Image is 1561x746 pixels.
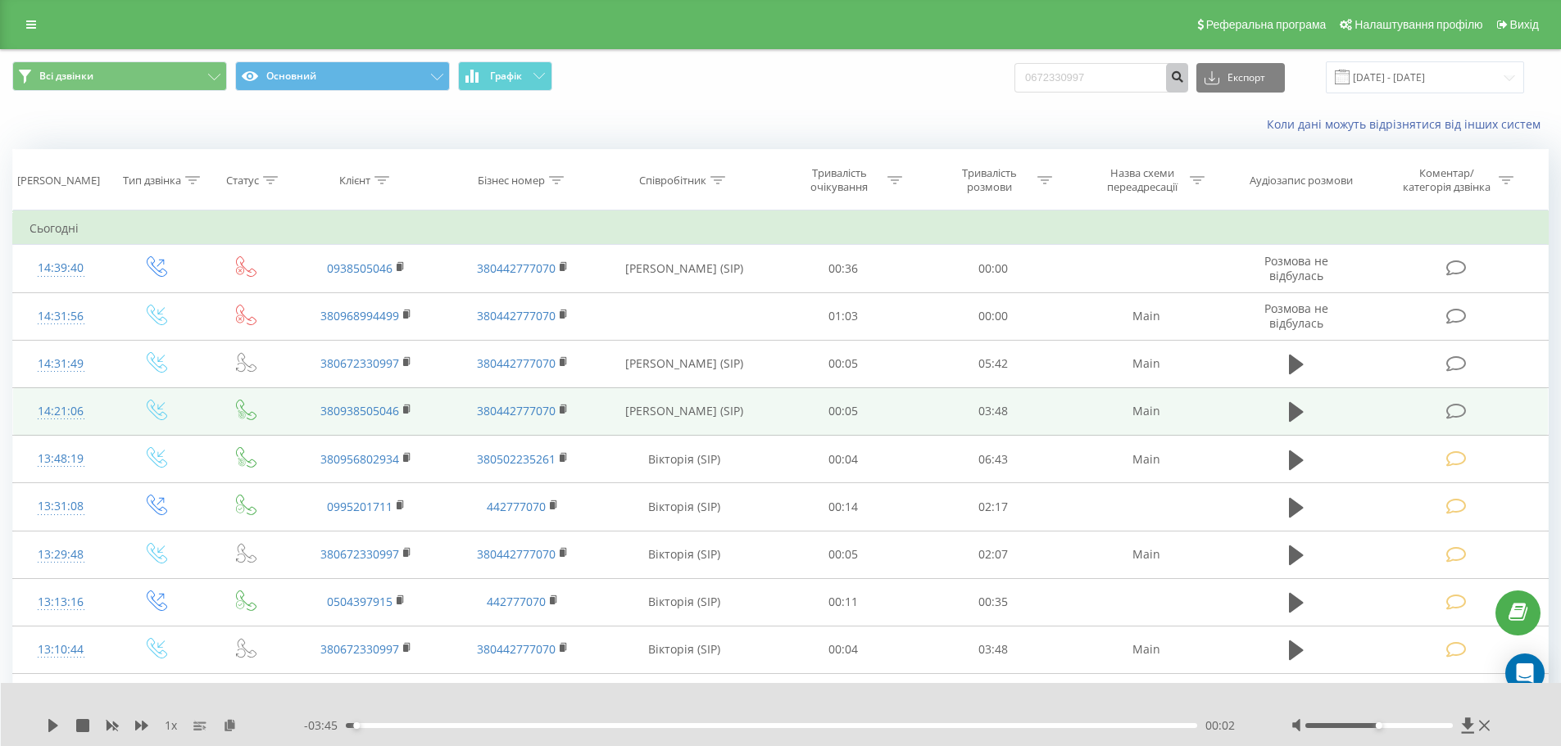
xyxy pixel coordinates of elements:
div: 11:55:19 [29,681,93,713]
button: Основний [235,61,450,91]
a: 380502235261 [477,451,556,467]
div: 14:39:40 [29,252,93,284]
td: 00:11 [769,578,919,626]
a: 0504397915 [327,594,393,609]
div: [PERSON_NAME] [17,174,100,188]
div: Open Intercom Messenger [1505,653,1545,693]
td: Вікторія (SIP) [601,483,769,531]
td: Main [1068,626,1223,673]
div: 13:13:16 [29,586,93,618]
td: 02:07 [919,531,1069,578]
td: 02:17 [919,483,1069,531]
a: 442777070 [487,499,546,514]
td: Вікторія (SIP) [601,578,769,626]
div: Тип дзвінка [123,174,181,188]
span: Розмова не відбулась [1264,253,1328,283]
td: [PERSON_NAME] (SIP) [601,340,769,387]
span: 00:02 [1205,717,1235,734]
div: Співробітник [639,174,706,188]
td: 03:48 [919,626,1069,673]
div: Accessibility label [353,722,360,729]
td: [PERSON_NAME] (SIP) [601,245,769,292]
td: Main [1068,292,1223,340]
span: Розмова не відбулась [1264,301,1328,331]
td: 00:09 [769,674,919,721]
a: 380442777070 [477,308,556,323]
div: Статус [226,174,259,188]
div: Коментар/категорія дзвінка [1399,166,1495,194]
td: Main [1068,387,1223,435]
div: 13:29:48 [29,539,93,571]
a: 380672330997 [320,355,399,371]
span: Реферальна програма [1206,18,1327,31]
div: 14:21:06 [29,396,93,427]
div: Accessibility label [1376,722,1382,729]
td: Main [1068,531,1223,578]
td: Main [1068,436,1223,483]
a: 0938505046 [327,260,393,276]
span: Всі дзвінки [39,70,93,83]
div: Аудіозапис розмови [1250,174,1353,188]
td: 00:00 [919,245,1069,292]
span: Графік [490,70,522,82]
a: 380442777070 [477,355,556,371]
td: 06:43 [919,436,1069,483]
td: 00:05 [769,387,919,435]
a: 380672330997 [320,546,399,562]
button: Графік [458,61,552,91]
td: Main [1068,340,1223,387]
a: 380442777070 [477,546,556,562]
span: Вихід [1510,18,1539,31]
a: Коли дані можуть відрізнятися вiд інших систем [1267,116,1549,132]
td: 05:42 [919,340,1069,387]
td: 00:36 [769,245,919,292]
a: 380442777070 [477,403,556,418]
td: Вікторія (SIP) [601,531,769,578]
div: 14:31:49 [29,348,93,380]
td: Вікторія (SIP) [601,674,769,721]
span: Налаштування профілю [1355,18,1482,31]
td: 00:35 [919,578,1069,626]
div: Бізнес номер [478,174,545,188]
span: 1 x [165,717,177,734]
button: Всі дзвінки [12,61,227,91]
a: 380938505046 [320,403,399,418]
div: Тривалість очікування [796,166,883,194]
td: 00:04 [769,626,919,673]
td: [PERSON_NAME] (SIP) [601,387,769,435]
td: 02:21 [919,674,1069,721]
td: 00:04 [769,436,919,483]
td: 01:03 [769,292,919,340]
td: Сьогодні [13,212,1549,245]
td: 00:00 [919,292,1069,340]
a: 442777070 [487,594,546,609]
div: Назва схеми переадресації [1098,166,1186,194]
input: Пошук за номером [1014,63,1188,93]
div: 13:10:44 [29,634,93,666]
span: - 03:45 [304,717,346,734]
td: Вікторія (SIP) [601,626,769,673]
div: Тривалість розмови [946,166,1033,194]
div: 13:48:19 [29,443,93,475]
a: 0995201711 [327,499,393,514]
button: Експорт [1196,63,1285,93]
a: 380442777070 [477,641,556,657]
a: 380672330997 [320,641,399,657]
div: 14:31:56 [29,301,93,332]
td: 00:05 [769,531,919,578]
td: Вікторія (SIP) [601,436,769,483]
a: 380956802934 [320,451,399,467]
div: 13:31:08 [29,491,93,522]
td: 00:05 [769,340,919,387]
td: 00:14 [769,483,919,531]
a: 380968994499 [320,308,399,323]
div: Клієнт [339,174,370,188]
td: 03:48 [919,387,1069,435]
a: 380442777070 [477,260,556,276]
